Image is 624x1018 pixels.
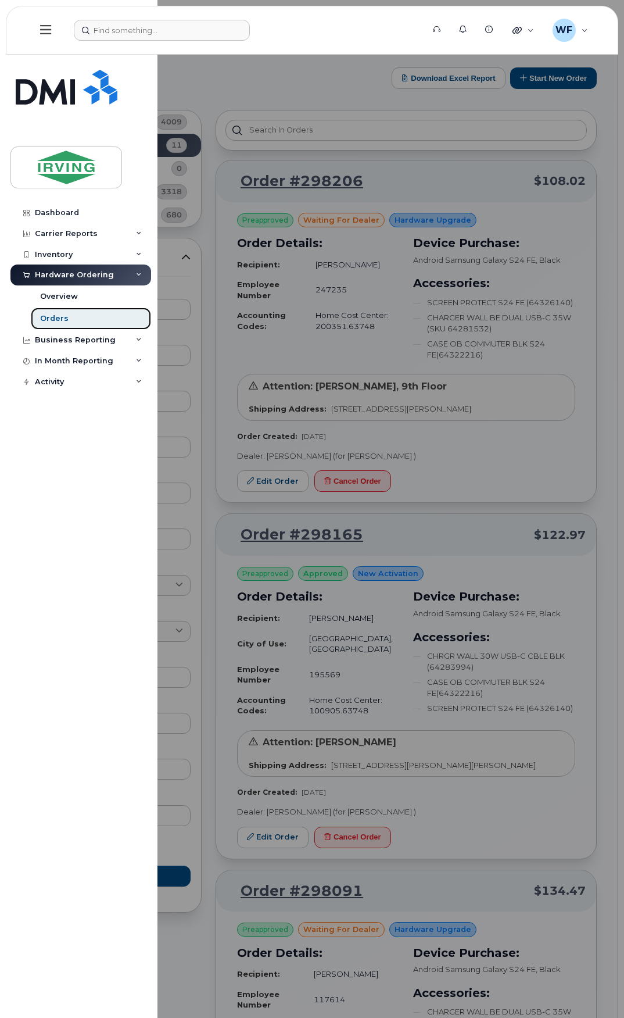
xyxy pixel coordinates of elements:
div: Orders [40,313,69,324]
img: Simplex My-Serve [16,70,117,105]
a: Orders [31,308,151,330]
div: Dashboard [35,208,79,217]
div: In Month Reporting [35,356,113,366]
div: Hardware Ordering [35,270,114,280]
div: Business Reporting [35,335,116,345]
a: JD Irving [10,147,122,188]
a: Overview [31,285,151,308]
div: Inventory [35,250,73,259]
div: Activity [35,377,64,387]
div: Overview [40,291,78,302]
img: JD Irving [21,151,111,184]
div: Carrier Reports [35,229,98,238]
a: Dashboard [10,202,151,223]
